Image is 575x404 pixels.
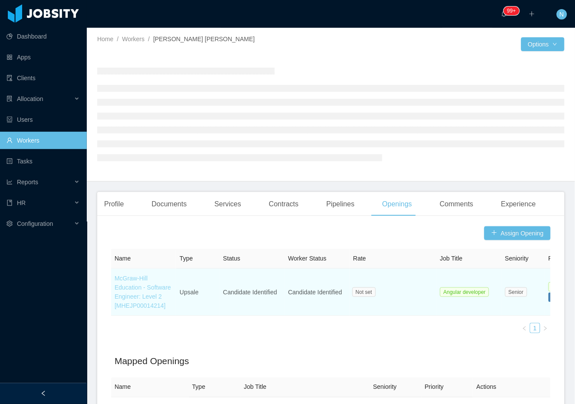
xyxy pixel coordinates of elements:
a: Home [97,36,113,42]
a: icon: robotUsers [7,111,80,128]
span: P4 [549,282,562,292]
i: icon: line-chart [7,179,13,185]
span: Reports [17,179,38,186]
span: Rate [353,255,366,262]
i: icon: right [543,326,548,331]
div: Openings [375,192,419,216]
span: Status [223,255,240,262]
sup: 1683 [504,7,519,15]
li: 1 [530,323,540,333]
li: Next Page [540,323,551,333]
span: Type [180,255,193,262]
div: Services [207,192,248,216]
span: / [117,36,118,42]
span: Name [115,384,131,391]
span: [PERSON_NAME] [PERSON_NAME] [153,36,255,42]
a: icon: userWorkers [7,132,80,149]
span: Allocation [17,95,43,102]
span: Configuration [17,220,53,227]
span: Job Title [244,384,266,391]
span: Angular developer [440,287,489,297]
span: Candidate Identified [288,289,342,296]
span: Seniority [373,384,397,391]
div: Pipelines [319,192,361,216]
span: Senior [505,287,527,297]
button: icon: plusAssign Opening [484,226,551,240]
div: Profile [97,192,131,216]
i: icon: left [522,326,527,331]
i: icon: solution [7,96,13,102]
span: Priority [425,384,444,391]
span: N [560,9,564,20]
a: icon: profileTasks [7,153,80,170]
i: icon: bell [501,11,507,17]
a: Workers [122,36,145,42]
div: Comments [433,192,480,216]
span: Seniority [505,255,529,262]
span: Priority [549,255,568,262]
a: icon: appstoreApps [7,49,80,66]
div: Documents [145,192,194,216]
span: Job Title [440,255,463,262]
i: icon: setting [7,221,13,227]
div: Experience [494,192,543,216]
button: Optionsicon: down [521,37,565,51]
div: Contracts [262,192,306,216]
a: 1 [530,323,540,333]
span: Worker Status [288,255,326,262]
span: Not set [352,287,376,297]
i: icon: plus [529,11,535,17]
span: Type [192,384,205,391]
a: McGraw-Hill Education - Software Engineer: Level 2 [MHEJP00014214] [115,275,171,309]
span: Name [115,255,131,262]
li: Previous Page [519,323,530,333]
span: Candidate Identified [223,289,277,296]
td: Upsale [176,269,220,316]
i: icon: book [7,200,13,206]
h2: Mapped Openings [115,355,547,368]
span: HR [17,199,26,206]
span: Actions [476,384,496,391]
a: icon: pie-chartDashboard [7,28,80,45]
a: icon: auditClients [7,69,80,87]
span: / [148,36,150,42]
